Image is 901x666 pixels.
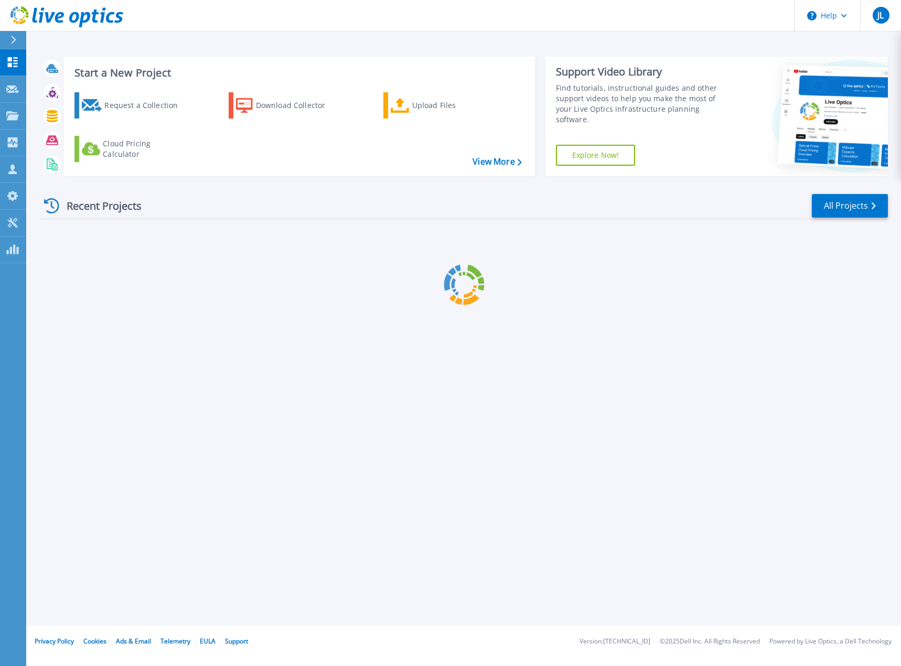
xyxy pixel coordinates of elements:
[104,95,188,116] div: Request a Collection
[660,638,760,645] li: © 2025 Dell Inc. All Rights Reserved
[556,83,730,125] div: Find tutorials, instructional guides and other support videos to help you make the most of your L...
[473,157,521,167] a: View More
[229,92,346,119] a: Download Collector
[556,65,730,79] div: Support Video Library
[877,11,884,19] span: JL
[812,194,888,218] a: All Projects
[83,637,106,646] a: Cookies
[769,638,892,645] li: Powered by Live Optics, a Dell Technology
[35,637,74,646] a: Privacy Policy
[556,145,636,166] a: Explore Now!
[74,67,521,79] h3: Start a New Project
[74,136,191,162] a: Cloud Pricing Calculator
[40,193,156,219] div: Recent Projects
[103,138,187,159] div: Cloud Pricing Calculator
[116,637,151,646] a: Ads & Email
[225,637,248,646] a: Support
[200,637,216,646] a: EULA
[412,95,496,116] div: Upload Files
[256,95,340,116] div: Download Collector
[383,92,500,119] a: Upload Files
[160,637,190,646] a: Telemetry
[580,638,650,645] li: Version: [TECHNICAL_ID]
[74,92,191,119] a: Request a Collection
